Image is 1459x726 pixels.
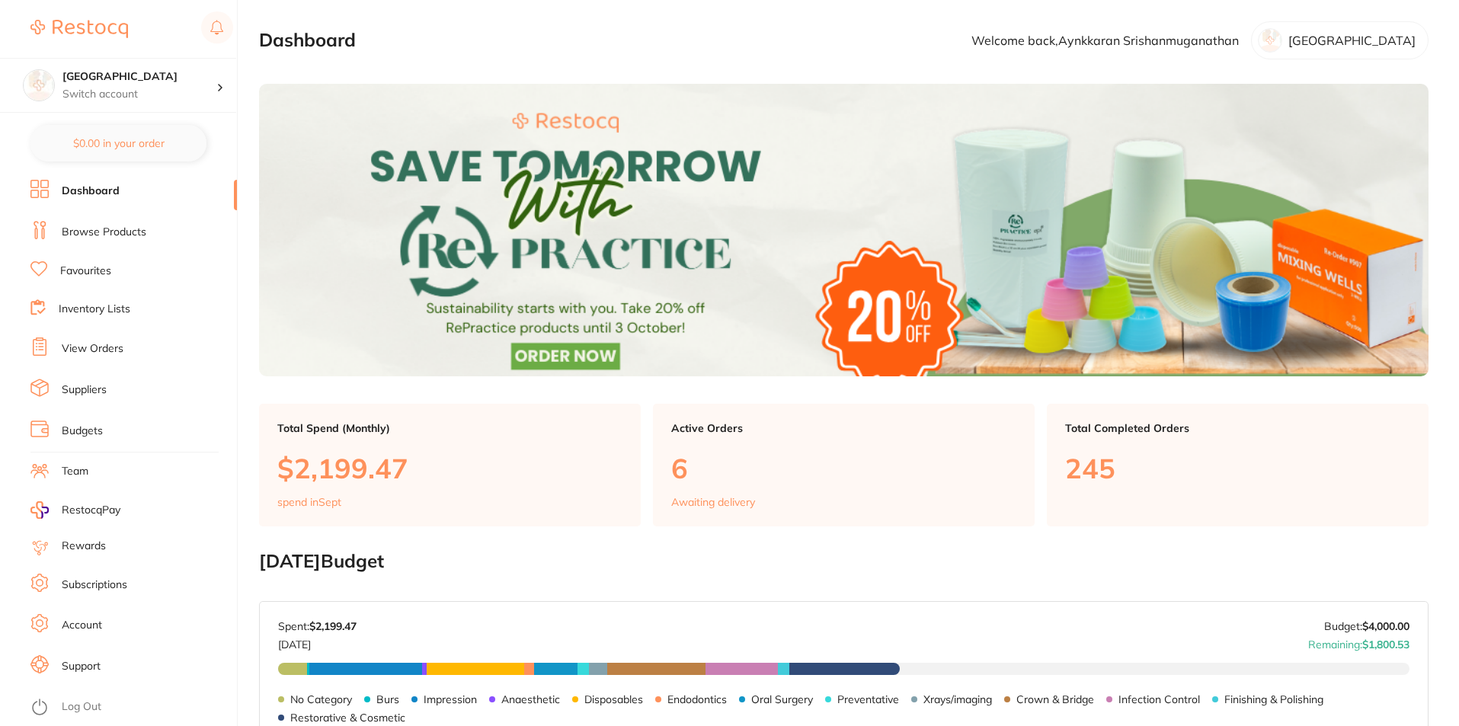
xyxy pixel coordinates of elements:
[62,184,120,199] a: Dashboard
[290,693,352,705] p: No Category
[62,69,216,85] h4: Lakes Boulevard Dental
[62,464,88,479] a: Team
[1288,34,1416,47] p: [GEOGRAPHIC_DATA]
[278,620,357,632] p: Spent:
[501,693,560,705] p: Anaesthetic
[837,693,899,705] p: Preventative
[259,30,356,51] h2: Dashboard
[62,225,146,240] a: Browse Products
[30,125,206,162] button: $0.00 in your order
[62,382,107,398] a: Suppliers
[751,693,813,705] p: Oral Surgery
[1324,620,1409,632] p: Budget:
[1362,619,1409,633] strong: $4,000.00
[1047,404,1429,527] a: Total Completed Orders245
[671,422,1016,434] p: Active Orders
[667,693,727,705] p: Endodontics
[62,577,127,593] a: Subscriptions
[424,693,477,705] p: Impression
[1308,632,1409,651] p: Remaining:
[30,696,232,720] button: Log Out
[30,501,49,519] img: RestocqPay
[1065,422,1410,434] p: Total Completed Orders
[671,453,1016,484] p: 6
[62,424,103,439] a: Budgets
[1224,693,1323,705] p: Finishing & Polishing
[1016,693,1094,705] p: Crown & Bridge
[62,699,101,715] a: Log Out
[671,496,755,508] p: Awaiting delivery
[1362,638,1409,651] strong: $1,800.53
[62,659,101,674] a: Support
[62,503,120,518] span: RestocqPay
[30,11,128,46] a: Restocq Logo
[309,619,357,633] strong: $2,199.47
[60,264,111,279] a: Favourites
[59,302,130,317] a: Inventory Lists
[259,551,1429,572] h2: [DATE] Budget
[1118,693,1200,705] p: Infection Control
[923,693,992,705] p: Xrays/imaging
[30,501,120,519] a: RestocqPay
[62,341,123,357] a: View Orders
[376,693,399,705] p: Burs
[62,87,216,102] p: Switch account
[30,20,128,38] img: Restocq Logo
[62,618,102,633] a: Account
[584,693,643,705] p: Disposables
[277,453,622,484] p: $2,199.47
[259,84,1429,376] img: Dashboard
[24,70,54,101] img: Lakes Boulevard Dental
[277,496,341,508] p: spend in Sept
[277,422,622,434] p: Total Spend (Monthly)
[290,712,405,724] p: Restorative & Cosmetic
[278,632,357,651] p: [DATE]
[653,404,1035,527] a: Active Orders6Awaiting delivery
[62,539,106,554] a: Rewards
[971,34,1239,47] p: Welcome back, Aynkkaran Srishanmuganathan
[259,404,641,527] a: Total Spend (Monthly)$2,199.47spend inSept
[1065,453,1410,484] p: 245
